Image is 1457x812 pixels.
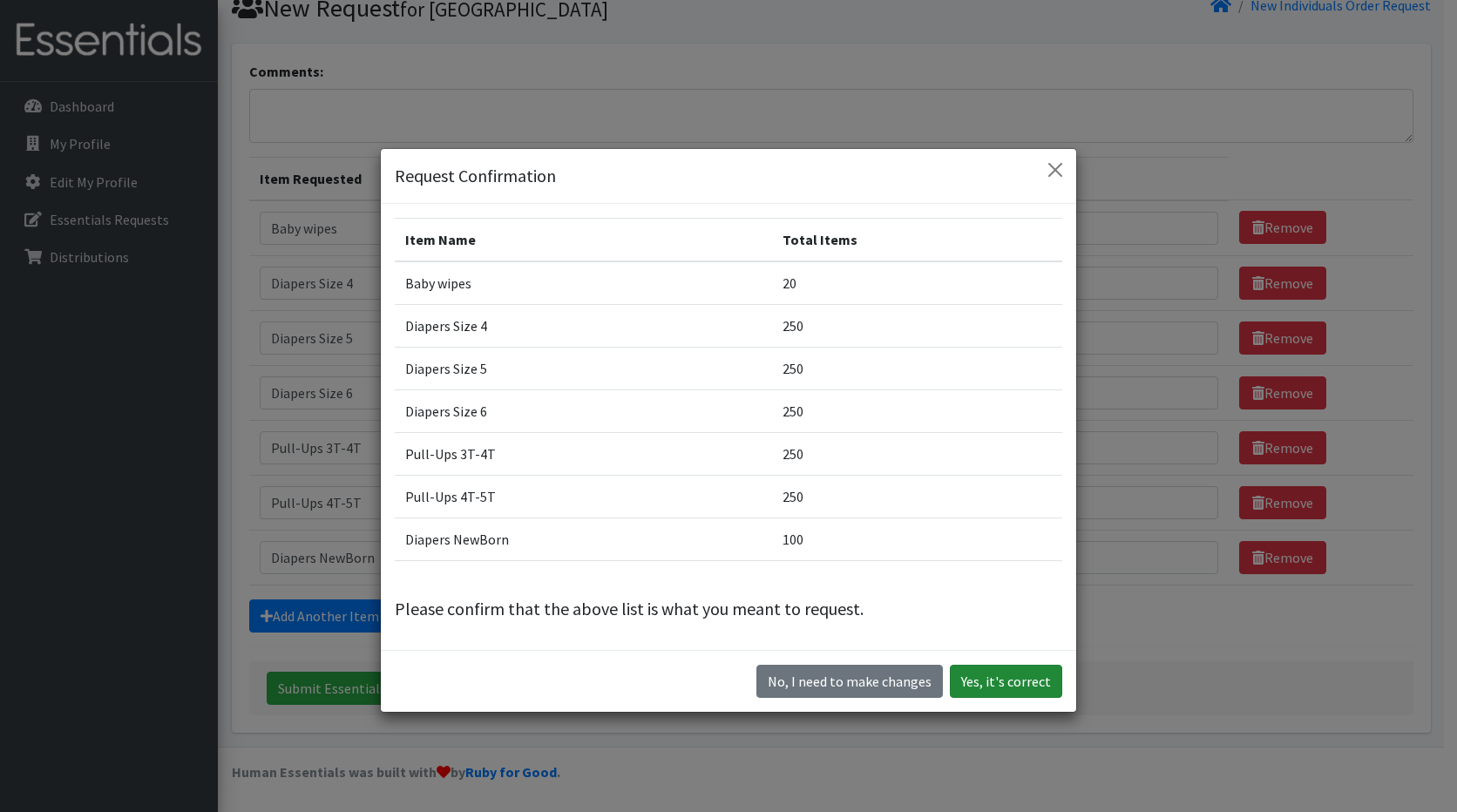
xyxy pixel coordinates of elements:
th: Total Items [772,219,1062,262]
p: Please confirm that the above list is what you meant to request. [395,596,1062,622]
td: Diapers NewBorn [395,518,772,561]
td: Diapers Size 5 [395,348,772,390]
td: 250 [772,305,1062,348]
td: 250 [772,476,1062,518]
td: Pull-Ups 3T-4T [395,433,772,476]
button: Close [1041,156,1069,184]
td: 250 [772,348,1062,390]
h5: Request Confirmation [395,163,556,189]
td: 250 [772,390,1062,433]
td: Pull-Ups 4T-5T [395,476,772,518]
td: Baby wipes [395,261,772,305]
td: Diapers Size 6 [395,390,772,433]
th: Item Name [395,219,772,262]
button: No I need to make changes [756,665,943,698]
td: 20 [772,261,1062,305]
td: 100 [772,518,1062,561]
td: 250 [772,433,1062,476]
button: Yes, it's correct [950,665,1062,698]
td: Diapers Size 4 [395,305,772,348]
